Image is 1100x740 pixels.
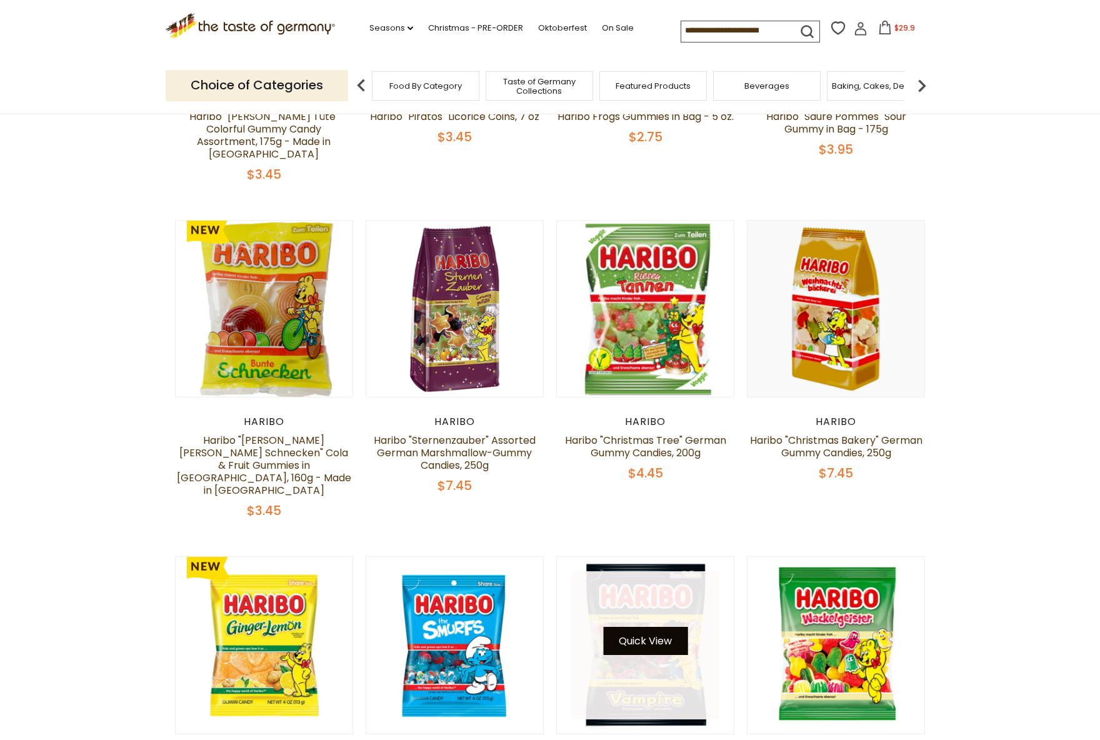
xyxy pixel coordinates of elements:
[629,128,662,146] span: $2.75
[489,77,589,96] a: Taste of Germany Collections
[175,416,353,428] div: Haribo
[374,433,536,472] a: Haribo "Sternenzauber" Assorted German Marshmallow-Gummy Candies, 250g
[176,221,352,397] img: Haribo
[538,21,587,35] a: Oktoberfest
[557,557,734,734] img: Haribo
[428,21,523,35] a: Christmas - PRE-ORDER
[602,21,634,35] a: On Sale
[556,416,734,428] div: Haribo
[349,73,374,98] img: previous arrow
[557,221,734,397] img: Haribo
[744,81,789,91] a: Beverages
[909,73,934,98] img: next arrow
[366,221,543,397] img: Haribo
[366,416,544,428] div: Haribo
[819,464,853,482] span: $7.45
[747,557,924,734] img: Haribo
[389,81,462,91] a: Food By Category
[247,166,281,183] span: $3.45
[369,21,413,35] a: Seasons
[189,109,339,161] a: Haribo "[PERSON_NAME] Tüte" Colorful Gummy Candy Assortment, 175g - Made in [GEOGRAPHIC_DATA]
[628,464,663,482] span: $4.45
[177,433,351,497] a: Haribo "[PERSON_NAME] [PERSON_NAME] Schnecken" Cola & Fruit Gummies in [GEOGRAPHIC_DATA], 160g - ...
[819,141,853,158] span: $3.95
[747,416,925,428] div: Haribo
[565,433,726,460] a: Haribo "Christmas Tree" German Gummy Candies, 200g
[176,557,352,734] img: Haribo
[750,433,922,460] a: Haribo "Christmas Bakery" German Gummy Candies, 250g
[832,81,929,91] a: Baking, Cakes, Desserts
[616,81,691,91] a: Featured Products
[247,502,281,519] span: $3.45
[766,109,906,136] a: Haribo "Saure Pommes" Sour Gummy in Bag - 175g
[370,109,539,124] a: Haribo "Piratos" Licorice Coins, 7 oz
[557,109,734,124] a: Haribo Frogs Gummies in Bag - 5 oz.
[894,22,915,33] span: $29.9
[166,70,348,101] p: Choice of Categories
[437,128,472,146] span: $3.45
[870,21,923,39] button: $29.9
[603,627,687,655] button: Quick View
[747,221,924,397] img: Haribo
[437,477,472,494] span: $7.45
[366,557,543,734] img: Haribo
